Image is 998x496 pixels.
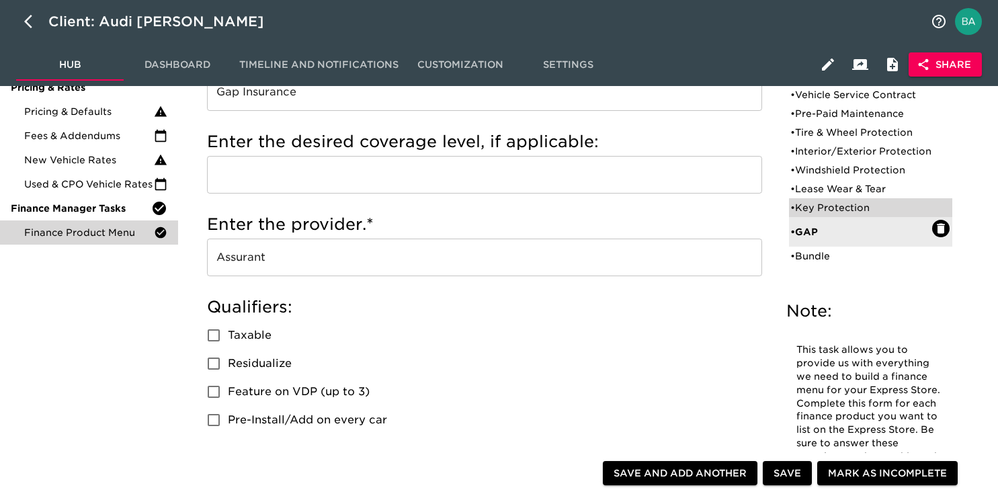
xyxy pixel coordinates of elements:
input: Example: SafeGuard, EasyCare, JM&A [207,239,762,276]
div: • Interior/Exterior Protection [790,144,932,158]
button: Save [763,461,812,486]
span: Pricing & Defaults [24,105,154,118]
div: •Lease Wear & Tear [789,179,952,198]
span: Used & CPO Vehicle Rates [24,177,154,191]
div: •Vehicle Service Contract [789,85,952,104]
div: • Windshield Protection [790,163,932,177]
p: This task allows you to provide us with everything we need to build a finance menu for your Expre... [796,343,945,477]
h5: Enter the provider. [207,214,762,235]
div: •Windshield Protection [789,161,952,179]
div: • Pre-Paid Maintenance [790,107,932,120]
span: Dashboard [132,56,223,73]
div: • Vehicle Service Contract [790,88,932,101]
h5: Enter the desired coverage level, if applicable: [207,131,762,153]
h5: Qualifiers: [207,296,762,318]
div: • Key Protection [790,201,932,214]
span: Residualize [228,356,292,372]
span: Pre-Install/Add on every car [228,412,387,428]
div: •Tire & Wheel Protection [789,123,952,142]
button: Save and Add Another [603,461,757,486]
img: Profile [955,8,982,35]
div: • Lease Wear & Tear [790,182,932,196]
span: Taxable [228,327,272,343]
span: Timeline and Notifications [239,56,399,73]
div: Client: Audi [PERSON_NAME] [48,11,283,32]
span: Finance Product Menu [24,226,154,239]
div: •Key Protection [789,198,952,217]
span: Fees & Addendums [24,129,154,142]
span: Save [774,465,801,482]
button: Mark as Incomplete [817,461,958,486]
button: Share [909,52,982,77]
div: • GAP [790,225,932,239]
span: Customization [415,56,506,73]
span: Hub [24,56,116,73]
div: • Bundle [790,249,932,263]
button: Client View [844,48,876,81]
button: Delete: GAP [932,220,950,237]
span: Save and Add Another [614,465,747,482]
span: Share [919,56,971,73]
div: • Tire & Wheel Protection [790,126,932,139]
span: Settings [522,56,614,73]
span: Pricing & Rates [11,81,167,94]
div: •GAP [789,217,952,247]
span: Mark as Incomplete [828,465,947,482]
div: •Interior/Exterior Protection [789,142,952,161]
button: Internal Notes and Comments [876,48,909,81]
button: notifications [923,5,955,38]
div: •Pre-Paid Maintenance [789,104,952,123]
div: •Bundle [789,247,952,265]
span: Finance Manager Tasks [11,202,151,215]
span: New Vehicle Rates [24,153,154,167]
h5: Note: [786,300,955,322]
span: Feature on VDP (up to 3) [228,384,370,400]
